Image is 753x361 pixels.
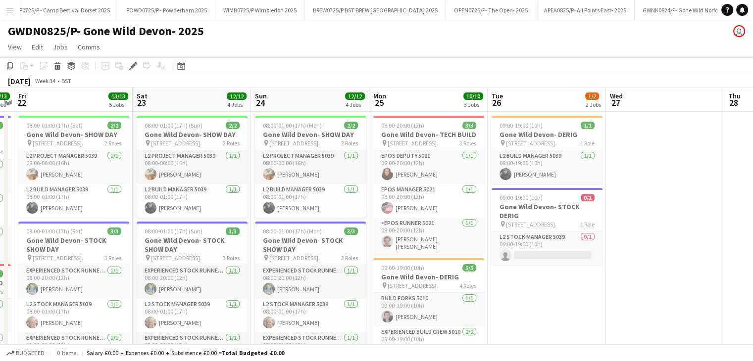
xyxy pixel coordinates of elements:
span: 0 items [54,349,78,357]
span: [STREET_ADDRESS]. [269,254,320,262]
span: Comms [78,43,100,51]
span: [STREET_ADDRESS]. [506,221,556,228]
span: 2 Roles [223,139,240,147]
span: 3/3 [462,122,476,129]
div: 5 Jobs [109,101,128,108]
span: 10/10 [463,92,483,100]
div: [DATE] [8,76,31,86]
app-card-role: L2 Stock Manager 50391/108:00-01:00 (17h)[PERSON_NAME] [18,299,129,332]
span: 2/2 [107,122,121,129]
app-card-role: EPOS Runner 50211/108:00-20:00 (12h)[PERSON_NAME] [PERSON_NAME] [373,218,484,254]
span: Tue [492,91,503,100]
span: 3/3 [226,227,240,235]
span: 09:00-19:00 (10h) [500,122,543,129]
app-card-role: L2 Project Manager 50391/108:00-00:00 (16h)[PERSON_NAME] [137,150,248,184]
span: 2 Roles [341,139,358,147]
a: Jobs [49,41,72,53]
div: 08:00-01:00 (17h) (Sat)2/2Gone Wild Devon- SHOW DAY [STREET_ADDRESS].2 RolesL2 Project Manager 50... [18,116,129,218]
div: 09:00-19:00 (10h)1/1Gone Wild Devon- DERIG [STREET_ADDRESS].1 RoleL2 Build Manager 50391/109:00-1... [492,116,602,184]
span: 3 Roles [223,254,240,262]
span: Wed [610,91,623,100]
span: Thu [728,91,741,100]
app-job-card: 08:00-20:00 (12h)3/3Gone Wild Devon- TECH BUILD [STREET_ADDRESS].3 RolesEPOS Deputy 50211/108:00-... [373,116,484,254]
h3: Gone Wild Devon- SHOW DAY [255,130,366,139]
span: 08:00-01:00 (17h) (Sun) [145,122,202,129]
span: [STREET_ADDRESS]. [506,139,556,147]
h3: Gone Wild Devon- STOCK SHOW DAY [18,236,129,254]
button: OPEN0725/P- The Open- 2025 [446,0,536,20]
span: 5/5 [462,264,476,271]
h3: Gone Wild Devon- SHOW DAY [18,130,129,139]
span: 12/12 [345,92,365,100]
app-card-role: L2 Stock Manager 50390/109:00-19:00 (10h) [492,231,602,265]
app-user-avatar: Elizabeth Ramirez Baca [733,25,745,37]
button: WIMB0725/P Wimbledon 2025 [215,0,305,20]
span: Week 34 [33,77,57,85]
span: 08:00-01:00 (17h) (Sat) [26,122,83,129]
span: Edit [32,43,43,51]
span: 28 [727,97,741,108]
h3: Gone Wild Devon- STOCK SHOW DAY [255,236,366,254]
a: Comms [74,41,104,53]
span: 3 Roles [104,254,121,262]
h3: Gone Wild Devon- STOCK SHOW DAY [137,236,248,254]
span: 4 Roles [459,282,476,289]
app-card-role: L2 Project Manager 50391/108:00-00:00 (16h)[PERSON_NAME] [18,150,129,184]
span: 08:00-01:00 (17h) (Sun) [145,227,202,235]
app-card-role: EPOS Manager 50211/108:00-20:00 (12h)[PERSON_NAME] [373,184,484,218]
span: 27 [608,97,623,108]
h1: GWDN0825/P- Gone Wild Devon- 2025 [8,24,204,39]
div: Salary £0.00 + Expenses £0.00 + Subsistence £0.00 = [87,349,284,357]
span: 2 Roles [104,139,121,147]
div: 4 Jobs [346,101,364,108]
div: 4 Jobs [227,101,246,108]
h3: Gone Wild Devon- SHOW DAY [137,130,248,139]
h3: Gone Wild Devon- DERIG [492,130,602,139]
app-card-role: Experienced Stock Runner 50121/108:00-20:00 (12h)[PERSON_NAME] [137,265,248,299]
span: 2/2 [226,122,240,129]
span: Fri [18,91,26,100]
app-card-role: L2 Stock Manager 50391/108:00-01:00 (17h)[PERSON_NAME] [137,299,248,332]
button: Budgeted [5,348,46,359]
span: View [8,43,22,51]
span: 2/2 [344,122,358,129]
span: 09:00-19:00 (10h) [381,264,424,271]
app-card-role: L2 Project Manager 50391/108:00-00:00 (16h)[PERSON_NAME] [255,150,366,184]
span: 1 Role [580,221,595,228]
span: 09:00-19:00 (10h) [500,194,543,201]
app-card-role: L2 Build Manager 50391/109:00-19:00 (10h)[PERSON_NAME] [492,150,602,184]
span: 08:00-01:00 (17h) (Mon) [263,122,322,129]
a: Edit [28,41,47,53]
div: 2 Jobs [586,101,601,108]
app-job-card: 08:00-01:00 (17h) (Sun)2/2Gone Wild Devon- SHOW DAY [STREET_ADDRESS].2 RolesL2 Project Manager 50... [137,116,248,218]
a: View [4,41,26,53]
app-job-card: 08:00-01:00 (17h) (Mon)2/2Gone Wild Devon- SHOW DAY [STREET_ADDRESS].2 RolesL2 Project Manager 50... [255,116,366,218]
span: 0/1 [581,194,595,201]
span: 26 [490,97,503,108]
app-card-role: Build Forks 50101/109:00-19:00 (10h)[PERSON_NAME] [373,293,484,326]
span: 3/3 [107,227,121,235]
span: 3 Roles [459,139,476,147]
span: Total Budgeted £0.00 [222,349,284,357]
app-job-card: 09:00-19:00 (10h)0/1Gone Wild Devon- STOCK DERIG [STREET_ADDRESS].1 RoleL2 Stock Manager 50390/10... [492,188,602,265]
app-card-role: EPOS Deputy 50211/108:00-20:00 (12h)[PERSON_NAME] [373,150,484,184]
app-card-role: Experienced Stock Runner 50121/108:00-20:00 (12h)[PERSON_NAME] [18,265,129,299]
span: [STREET_ADDRESS]. [33,254,83,262]
span: [STREET_ADDRESS]. [151,139,201,147]
span: Jobs [53,43,68,51]
span: 1/1 [581,122,595,129]
span: 12/12 [227,92,247,100]
button: GWNK0824/P- Gone Wild Norfolk 2024 [635,0,744,20]
span: 3 Roles [341,254,358,262]
span: 3/3 [344,227,358,235]
button: APEA0825/P- All Points East- 2025 [536,0,635,20]
span: [STREET_ADDRESS]. [269,139,320,147]
app-card-role: Experienced Stock Runner 50121/108:00-20:00 (12h)[PERSON_NAME] [255,265,366,299]
app-card-role: L2 Build Manager 50391/108:00-01:00 (17h)[PERSON_NAME] [255,184,366,218]
span: Sat [137,91,148,100]
h3: Gone Wild Devon- STOCK DERIG [492,202,602,220]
